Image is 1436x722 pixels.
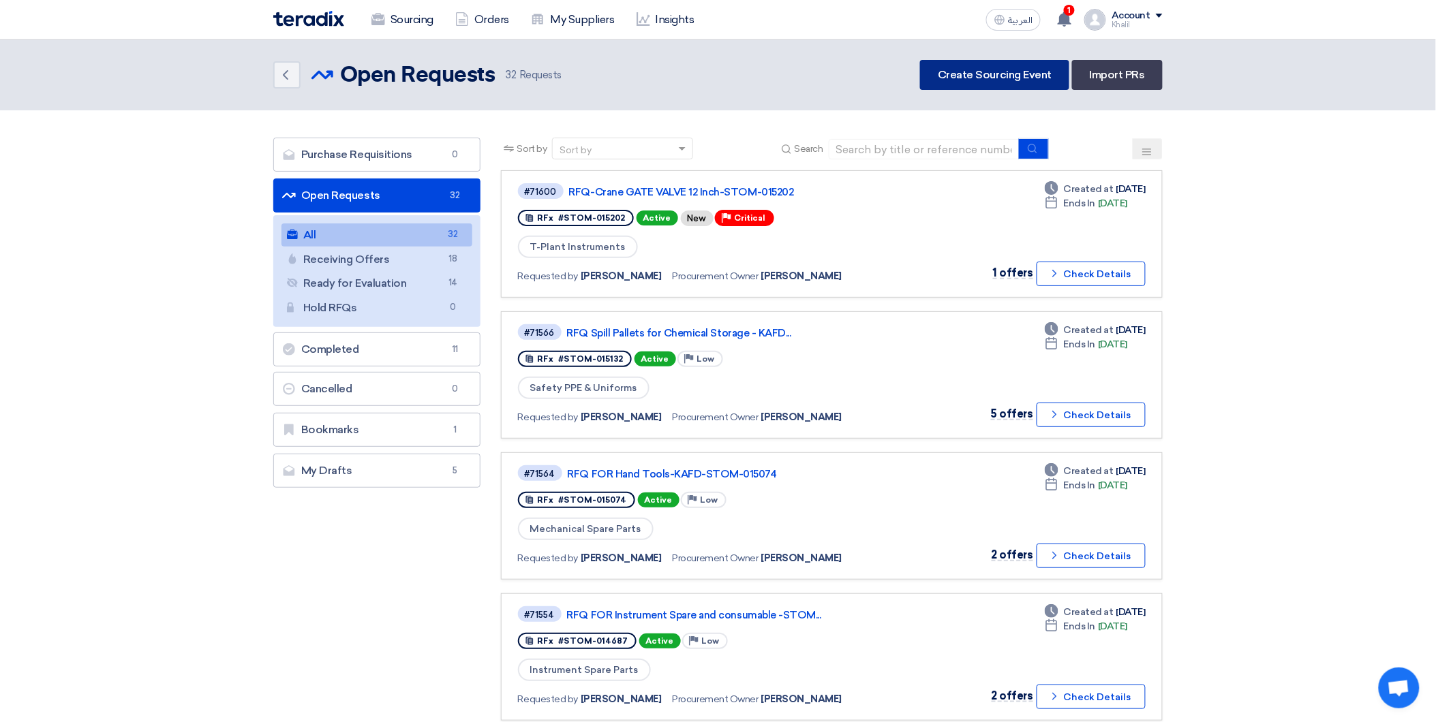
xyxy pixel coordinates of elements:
span: Search [795,142,823,156]
a: Orders [444,5,520,35]
a: My Suppliers [520,5,625,35]
span: 5 offers [991,407,1033,420]
span: Low [697,354,715,364]
div: Khalil [1112,21,1163,29]
span: Active [639,633,681,648]
div: New [681,210,714,226]
a: Create Sourcing Event [920,60,1069,90]
span: RFx [538,636,554,646]
span: Created at [1064,464,1114,478]
span: #STOM-015132 [559,354,624,364]
span: Created at [1064,182,1114,196]
a: RFQ-Crane GATE VALVE 12 Inch-STOM-015202 [569,186,910,198]
a: Import PRs [1072,60,1163,90]
span: 14 [445,276,461,290]
span: Active [637,210,678,225]
span: 0 [447,148,463,161]
img: profile_test.png [1084,9,1106,31]
span: Instrument Spare Parts [518,659,651,681]
span: 18 [445,252,461,266]
span: RFx [538,213,554,223]
a: Completed11 [273,332,480,366]
span: 0 [445,300,461,315]
span: Created at [1064,605,1114,619]
span: [PERSON_NAME] [581,269,662,283]
div: [DATE] [1045,323,1146,337]
span: Created at [1064,323,1114,337]
span: Active [638,492,679,507]
a: Open Requests32 [273,178,480,213]
a: RFQ FOR Instrument Spare and consumable -STOM... [567,609,908,621]
span: 32 [445,227,461,242]
img: Teradix logo [273,11,344,27]
span: 32 [447,189,463,202]
span: #STOM-014687 [559,636,628,646]
a: Insights [626,5,705,35]
span: [PERSON_NAME] [581,551,662,565]
div: [DATE] [1045,605,1146,619]
span: Requested by [518,692,578,706]
span: Active [635,351,676,366]
span: Procurement Owner [673,269,759,283]
a: Hold RFQs [281,296,472,319]
button: العربية [986,9,1041,31]
span: Safety PPE & Uniforms [518,377,650,399]
span: Sort by [517,142,547,156]
span: العربية [1008,16,1033,25]
span: Low [701,495,718,505]
span: [PERSON_NAME] [761,269,842,283]
span: 2 offers [992,689,1033,702]
div: [DATE] [1045,196,1128,210]
span: [PERSON_NAME] [761,692,842,706]
span: 5 [447,464,463,477]
span: 2 offers [992,548,1033,561]
a: RFQ FOR Hand Tools-KAFD-STOM-015074 [568,468,908,480]
div: [DATE] [1045,337,1128,351]
span: [PERSON_NAME] [761,551,842,565]
div: [DATE] [1045,464,1146,478]
span: Requested by [518,551,578,565]
a: RFQ Spill Pallets for Chemical Storage - KAFD... [567,327,908,339]
a: Sourcing [361,5,444,35]
span: 0 [447,382,463,396]
a: Cancelled0 [273,372,480,406]
a: My Drafts5 [273,454,480,488]
span: Critical [735,213,766,223]
span: Ends In [1064,478,1096,492]
span: 11 [447,343,463,356]
button: Check Details [1037,403,1146,427]
div: [DATE] [1045,182,1146,196]
div: [DATE] [1045,478,1128,492]
span: T-Plant Instruments [518,236,638,258]
input: Search by title or reference number [829,139,1020,159]
div: #71600 [525,187,557,196]
button: Check Details [1037,262,1146,286]
button: Check Details [1037,544,1146,568]
div: #71566 [525,328,555,337]
span: Procurement Owner [673,551,759,565]
span: [PERSON_NAME] [581,410,662,424]
h2: Open Requests [340,62,495,89]
span: 1 [447,423,463,437]
span: RFx [538,495,554,505]
span: [PERSON_NAME] [581,692,662,706]
a: Receiving Offers [281,248,472,271]
a: Purchase Requisitions0 [273,138,480,172]
span: Requested by [518,269,578,283]
a: Bookmarks1 [273,413,480,447]
span: Procurement Owner [673,692,759,706]
div: Sort by [560,143,592,157]
span: [PERSON_NAME] [761,410,842,424]
span: Ends In [1064,337,1096,351]
span: #STOM-015202 [559,213,626,223]
a: Ready for Evaluation [281,272,472,295]
span: 32 [506,69,517,81]
div: #71554 [525,610,555,619]
a: All [281,223,472,247]
div: Account [1112,10,1150,22]
span: Ends In [1064,619,1096,633]
span: Low [702,636,720,646]
button: Check Details [1037,685,1146,709]
span: Ends In [1064,196,1096,210]
span: RFx [538,354,554,364]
